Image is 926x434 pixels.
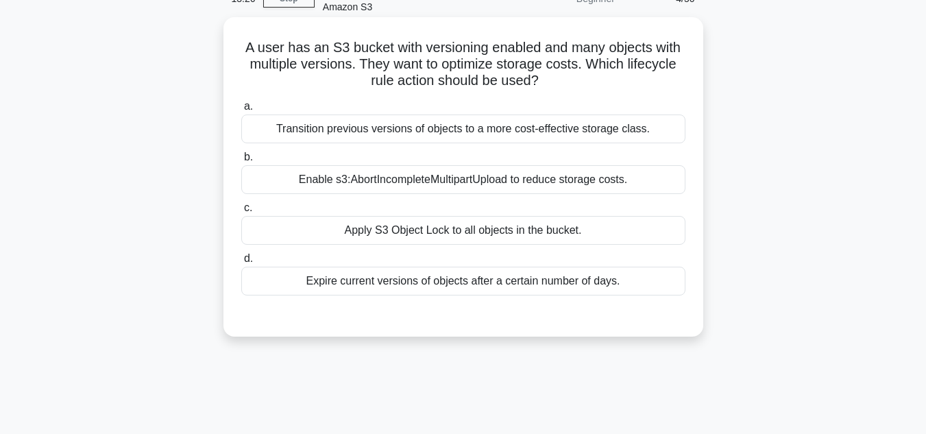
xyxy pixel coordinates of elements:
[244,100,253,112] span: a.
[244,202,252,213] span: c.
[241,216,685,245] div: Apply S3 Object Lock to all objects in the bucket.
[240,39,687,90] h5: A user has an S3 bucket with versioning enabled and many objects with multiple versions. They wan...
[241,114,685,143] div: Transition previous versions of objects to a more cost-effective storage class.
[244,252,253,264] span: d.
[241,165,685,194] div: Enable s3:AbortIncompleteMultipartUpload to reduce storage costs.
[244,151,253,162] span: b.
[241,267,685,296] div: Expire current versions of objects after a certain number of days.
